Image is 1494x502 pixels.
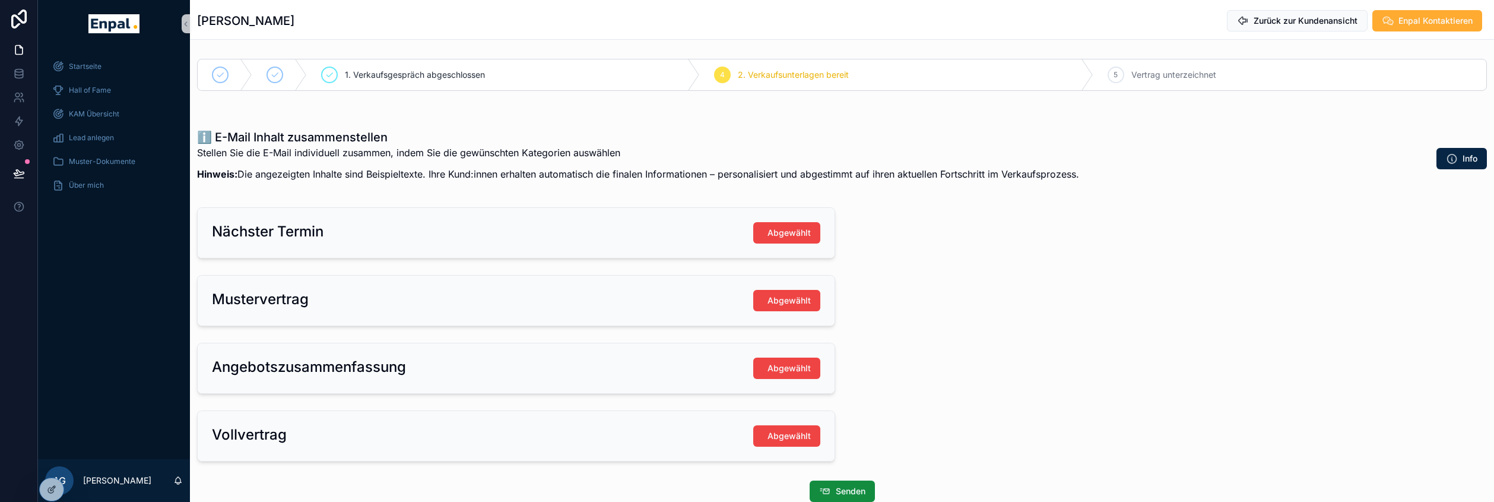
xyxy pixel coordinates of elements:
h2: Angebotszusammenfassung [212,358,406,377]
span: Über mich [69,181,104,190]
span: Info [1463,153,1477,165]
h1: ℹ️ E-Mail Inhalt zusammenstellen [197,129,1079,146]
span: Abgewählt [767,430,811,442]
button: Zurück zur Kundenansicht [1227,10,1368,31]
span: Senden [836,485,865,497]
span: Abgewählt [767,362,811,374]
span: Enpal Kontaktieren [1398,15,1473,27]
button: Abgewählt [753,358,820,379]
button: Info [1436,148,1487,169]
p: Stellen Sie die E-Mail individuell zusammen, indem Sie die gewünschten Kategorien auswählen [197,146,1079,160]
button: Abgewählt [753,290,820,311]
h1: [PERSON_NAME] [197,12,294,29]
h2: Nächster Termin [212,222,323,241]
p: Die angezeigten Inhalte sind Beispieltexte. Ihre Kund:innen erhalten automatisch die finalen Info... [197,167,1079,181]
a: Hall of Fame [45,80,183,101]
a: Über mich [45,175,183,196]
span: Zurück zur Kundenansicht [1254,15,1357,27]
button: Abgewählt [753,222,820,244]
span: Startseite [69,62,101,71]
span: Hall of Fame [69,86,111,95]
div: scrollable content [38,48,190,211]
a: Startseite [45,56,183,77]
span: Abgewählt [767,295,811,307]
img: App logo [88,14,139,33]
span: Vertrag unterzeichnet [1131,69,1216,81]
button: Abgewählt [753,425,820,447]
h2: Vollvertrag [212,425,287,444]
a: Lead anlegen [45,127,183,149]
a: KAM Übersicht [45,103,183,125]
span: 5 [1114,70,1118,80]
span: 4 [720,70,725,80]
h2: Mustervertrag [212,290,309,309]
span: Abgewählt [767,227,811,239]
span: KAM Übersicht [69,109,119,119]
span: Muster-Dokumente [69,157,135,166]
span: Lead anlegen [69,133,114,143]
p: [PERSON_NAME] [83,475,151,487]
span: 2. Verkaufsunterlagen bereit [738,69,849,81]
a: Muster-Dokumente [45,151,183,172]
span: AG [53,473,66,488]
strong: Hinweis: [197,168,237,180]
button: Senden [810,481,875,502]
span: 1. Verkaufsgespräch abgeschlossen [345,69,485,81]
button: Enpal Kontaktieren [1372,10,1482,31]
